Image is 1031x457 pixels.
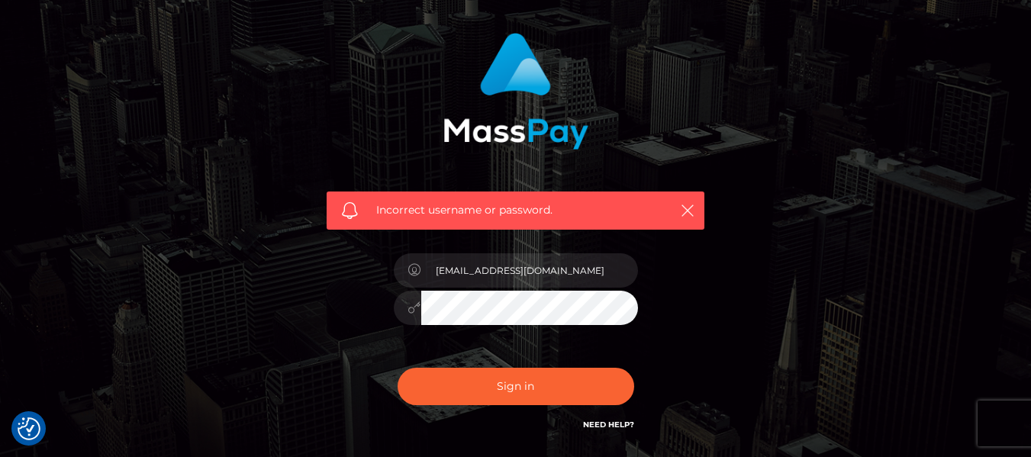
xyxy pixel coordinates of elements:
[18,417,40,440] img: Revisit consent button
[376,202,655,218] span: Incorrect username or password.
[18,417,40,440] button: Consent Preferences
[421,253,638,288] input: Username...
[443,33,588,150] img: MassPay Login
[583,420,634,430] a: Need Help?
[398,368,634,405] button: Sign in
